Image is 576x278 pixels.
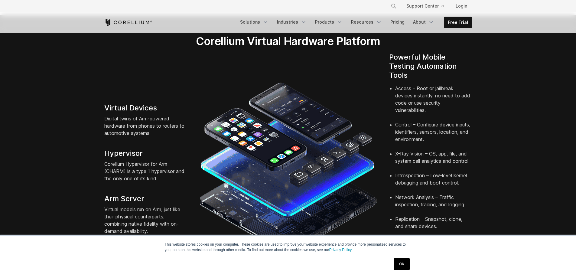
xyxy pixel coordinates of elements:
li: Replication – Snapshot, clone, and share devices. [395,215,472,237]
p: Corellium Hypervisor for Arm (CHARM) is a type 1 hypervisor and the only one of its kind. [104,160,187,182]
div: Navigation Menu [383,1,472,11]
h4: Arm Server [104,194,187,203]
a: Free Trial [444,17,472,28]
h4: Powerful Mobile Testing Automation Tools [389,53,472,80]
a: About [409,17,438,28]
a: Login [451,1,472,11]
p: This website stores cookies on your computer. These cookies are used to improve your website expe... [165,242,412,253]
a: OK [394,258,409,270]
div: Navigation Menu [236,17,472,28]
li: Introspection – Low-level kernel debugging and boot control. [395,172,472,194]
a: Support Center [402,1,448,11]
h4: Virtual Devices [104,103,187,113]
h2: Corellium Virtual Hardware Platform [168,34,408,48]
li: Access – Root or jailbreak devices instantly, no need to add code or use security vulnerabilities. [395,85,472,121]
img: iPhone and Android virtual machine and testing tools [199,80,377,257]
li: Control – Configure device inputs, identifiers, sensors, location, and environment. [395,121,472,150]
a: Industries [273,17,310,28]
p: Virtual models run on Arm, just like their physical counterparts, combining native fidelity with ... [104,206,187,235]
a: Pricing [387,17,408,28]
li: Network Analysis – Traffic inspection, tracing, and logging. [395,194,472,215]
h4: Hypervisor [104,149,187,158]
button: Search [388,1,399,11]
li: X-Ray Vision – OS, app, file, and system call analytics and control. [395,150,472,172]
a: Products [311,17,346,28]
a: Privacy Policy. [329,248,353,252]
a: Corellium Home [104,19,152,26]
a: Resources [347,17,386,28]
a: Solutions [236,17,272,28]
p: Digital twins of Arm-powered hardware from phones to routers to automotive systems. [104,115,187,137]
